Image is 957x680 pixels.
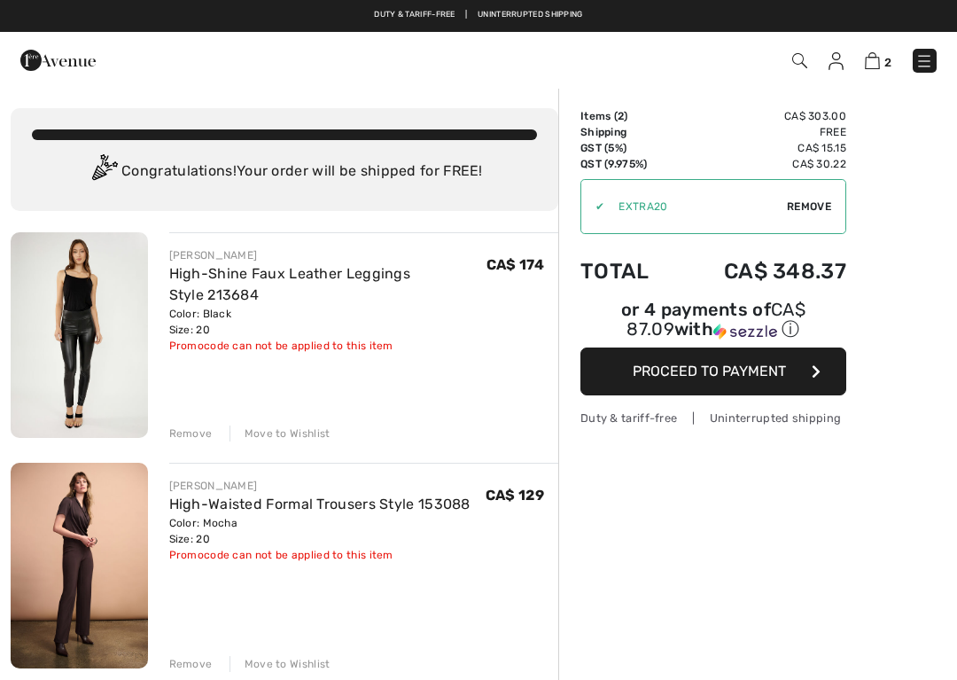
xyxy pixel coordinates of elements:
[676,241,846,301] td: CA$ 348.37
[169,306,486,338] div: Color: Black Size: 20
[486,256,544,273] span: CA$ 174
[580,301,846,341] div: or 4 payments of with
[169,338,486,354] div: Promocode can not be applied to this item
[676,108,846,124] td: CA$ 303.00
[169,265,411,303] a: High-Shine Faux Leather Leggings Style 213684
[829,52,844,70] img: My Info
[580,140,676,156] td: GST (5%)
[169,478,471,494] div: [PERSON_NAME]
[580,124,676,140] td: Shipping
[580,156,676,172] td: QST (9.975%)
[580,108,676,124] td: Items ( )
[865,50,891,71] a: 2
[11,463,148,668] img: High-Waisted Formal Trousers Style 153088
[169,426,213,442] div: Remove
[11,232,148,438] img: High-Shine Faux Leather Leggings Style 213684
[32,154,537,190] div: Congratulations! Your order will be shipped for FREE!
[884,56,891,69] span: 2
[580,348,846,395] button: Proceed to Payment
[626,299,805,340] span: CA$ 87.09
[676,156,846,172] td: CA$ 30.22
[633,363,786,379] span: Proceed to Payment
[169,515,471,547] div: Color: Mocha Size: 20
[915,52,933,70] img: Menu
[20,51,96,67] a: 1ère Avenue
[604,180,787,233] input: Promo code
[486,487,544,504] span: CA$ 129
[169,496,471,512] a: High-Waisted Formal Trousers Style 153088
[86,154,121,190] img: Congratulation2.svg
[580,241,676,301] td: Total
[618,110,624,122] span: 2
[676,124,846,140] td: Free
[792,53,807,68] img: Search
[865,52,880,69] img: Shopping Bag
[230,426,331,442] div: Move to Wishlist
[20,43,96,78] img: 1ère Avenue
[787,199,831,215] span: Remove
[581,199,604,215] div: ✔
[713,324,777,340] img: Sezzle
[580,301,846,348] div: or 4 payments ofCA$ 87.09withSezzle Click to learn more about Sezzle
[169,547,471,563] div: Promocode can not be applied to this item
[230,656,331,672] div: Move to Wishlist
[676,140,846,156] td: CA$ 15.15
[169,656,213,672] div: Remove
[580,410,846,426] div: Duty & tariff-free | Uninterrupted shipping
[169,247,486,263] div: [PERSON_NAME]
